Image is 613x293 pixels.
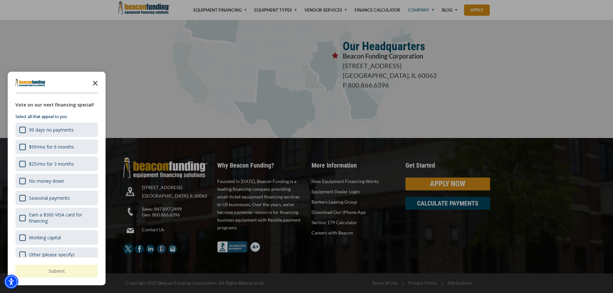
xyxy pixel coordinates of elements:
div: Accessibility Menu [4,275,18,289]
div: Survey [8,72,106,285]
div: Working capital [15,230,98,245]
p: Select all that appeal to you: [15,114,98,120]
div: Seasonal payments [15,191,98,205]
div: Earn a $300 VISA card for financing [29,212,94,224]
div: Vote on our next financing special! [15,101,98,108]
div: Earn a $300 VISA card for financing [15,208,98,228]
div: Working capital [29,234,61,241]
div: No money down [29,178,64,184]
div: Seasonal payments [29,195,70,201]
img: Company logo [15,79,46,87]
div: $99/mo for 6 months [29,144,74,150]
div: $25/mo for 3 months [29,161,74,167]
div: 90 days no payments [29,127,74,133]
div: Other (please specify) [15,247,98,262]
button: Close the survey [89,76,102,89]
button: Submit [15,265,98,278]
div: $99/mo for 6 months [15,140,98,154]
div: 90 days no payments [15,123,98,137]
div: Other (please specify) [29,252,74,258]
div: $25/mo for 3 months [15,157,98,171]
div: No money down [15,174,98,188]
